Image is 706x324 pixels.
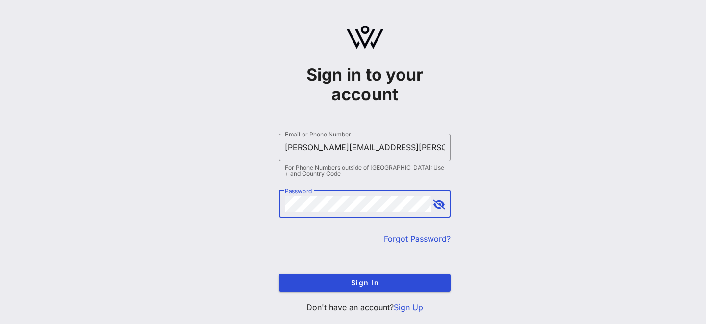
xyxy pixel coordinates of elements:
[279,301,451,313] p: Don't have an account?
[384,234,451,243] a: Forgot Password?
[347,26,383,49] img: logo.svg
[285,188,312,195] label: Password
[285,165,445,177] div: For Phone Numbers outside of [GEOGRAPHIC_DATA]: Use + and Country Code
[394,302,423,312] a: Sign Up
[287,278,443,287] span: Sign In
[433,200,445,210] button: append icon
[279,274,451,292] button: Sign In
[285,131,351,138] label: Email or Phone Number
[279,65,451,104] h1: Sign in to your account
